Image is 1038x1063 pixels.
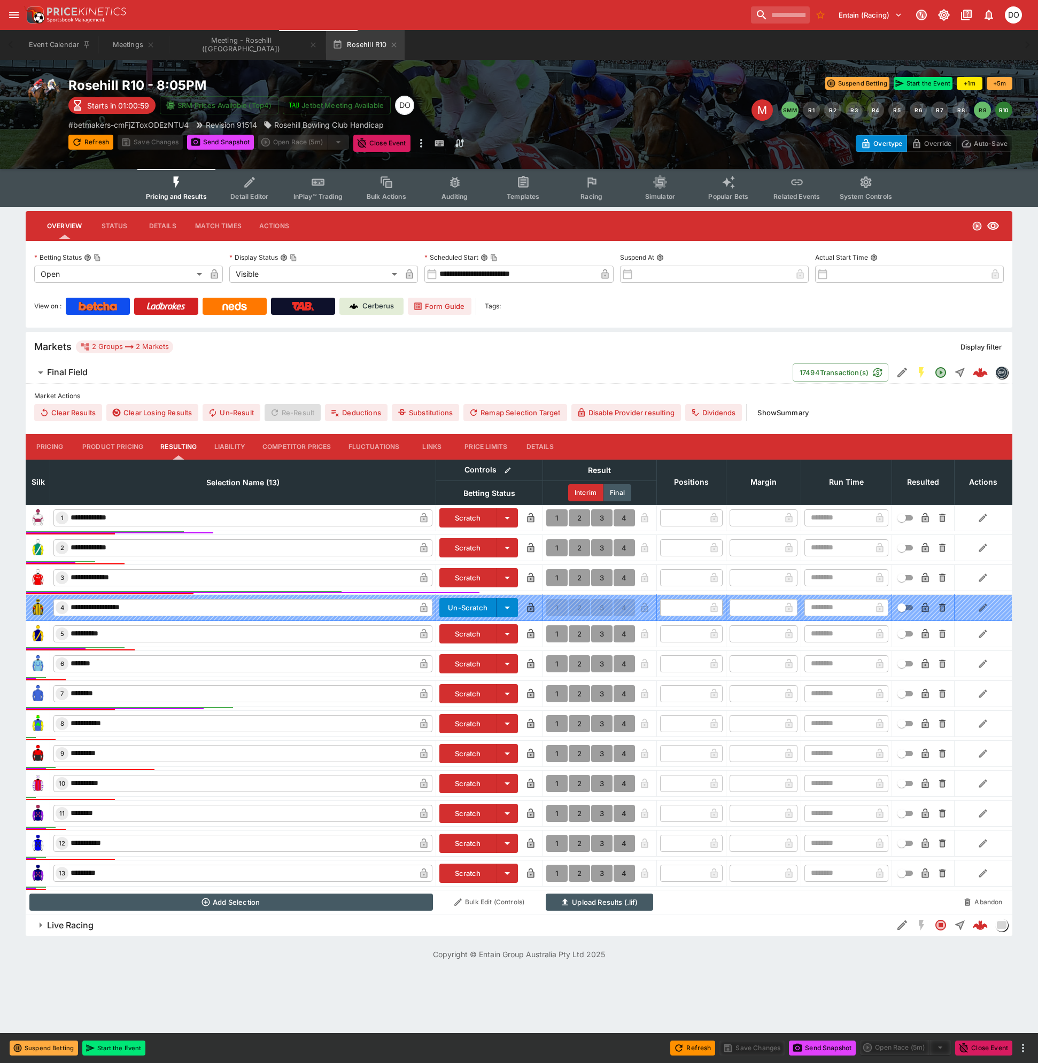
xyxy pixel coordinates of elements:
img: runner 2 [29,539,47,556]
button: Select Tenant [832,6,909,24]
div: Edit Meeting [752,99,773,121]
button: Event Calendar [22,30,97,60]
button: Notifications [979,5,998,25]
button: Pricing [26,434,74,460]
button: 2 [569,865,590,882]
button: Straight [950,915,970,935]
button: 1 [546,509,568,526]
th: Controls [436,460,543,480]
button: Scratch [439,834,497,853]
button: +1m [957,77,982,90]
button: Betting StatusCopy To Clipboard [84,254,91,261]
button: Final Field [26,362,793,383]
img: runner 8 [29,715,47,732]
button: Overtype [856,135,907,152]
button: Documentation [957,5,976,25]
label: View on : [34,298,61,315]
span: InPlay™ Trading [293,192,343,200]
button: Disable Provider resulting [571,404,681,421]
button: Start the Event [82,1041,145,1056]
img: runner 10 [29,775,47,792]
button: Send Snapshot [187,135,254,150]
button: 4 [614,685,635,702]
button: Bulk edit [501,463,515,477]
button: Suspend At [656,254,664,261]
button: R1 [803,102,820,119]
button: 4 [614,745,635,762]
span: 1 [59,514,66,522]
img: betmakers [996,367,1008,378]
button: Scratch [439,804,497,823]
p: Overtype [873,138,902,149]
button: Scratch [439,714,497,733]
button: Toggle light/dark mode [934,5,954,25]
p: Cerberus [362,301,394,312]
button: Scratch [439,538,497,557]
button: R10 [995,102,1012,119]
button: Send Snapshot [789,1041,856,1056]
button: 3 [591,539,613,556]
button: Edit Detail [893,363,912,382]
span: 4 [58,604,66,611]
button: 2 [569,715,590,732]
button: R8 [952,102,970,119]
button: SGM Disabled [912,915,931,935]
img: runner 12 [29,835,47,852]
svg: Open [972,221,982,231]
button: SMM [781,102,799,119]
button: Meeting - Rosehill (AUS) [170,30,324,60]
p: Copy To Clipboard [68,119,189,130]
button: 4 [614,625,635,642]
span: Simulator [645,192,675,200]
button: 17494Transaction(s) [793,363,888,382]
button: Closed [931,915,950,935]
button: 2 [569,509,590,526]
button: 1 [546,625,568,642]
button: 2 [569,835,590,852]
span: Bulk Actions [367,192,406,200]
p: Revision 91514 [206,119,257,130]
button: more [415,135,428,152]
button: Status [90,213,138,239]
button: R6 [910,102,927,119]
p: Rosehill Bowling Club Handicap [274,119,384,130]
button: 3 [591,805,613,822]
th: Result [543,460,656,480]
button: Competitor Prices [254,434,340,460]
button: Resulting [152,434,205,460]
button: Details [516,434,564,460]
button: 1 [546,569,568,586]
button: 4 [614,865,635,882]
button: Display filter [954,338,1008,355]
button: 3 [591,865,613,882]
button: R3 [846,102,863,119]
button: Liability [206,434,254,460]
button: 4 [614,835,635,852]
button: Connected to PK [912,5,931,25]
span: 8 [58,720,66,727]
button: Scratch [439,684,497,703]
img: Sportsbook Management [47,18,105,22]
button: Remap Selection Target [463,404,567,421]
p: Actual Start Time [815,253,868,262]
button: R2 [824,102,841,119]
div: liveracing [995,919,1008,932]
nav: pagination navigation [781,102,1012,119]
span: Selection Name (13) [195,476,291,489]
button: Un-Result [203,404,260,421]
a: Cerberus [339,298,404,315]
a: 01950c59-7e63-469f-bd48-4fe7c9d8f609 [970,362,991,383]
th: Resulted [892,460,954,505]
button: Copy To Clipboard [290,254,297,261]
button: Deductions [325,404,388,421]
h5: Markets [34,340,72,353]
a: Form Guide [408,298,471,315]
div: Open [34,266,206,283]
p: Betting Status [34,253,82,262]
p: Override [924,138,951,149]
button: 4 [614,715,635,732]
button: 3 [591,775,613,792]
a: 99aba35e-9582-4f3c-b76a-0d642182a244 [970,914,991,936]
button: Scratch [439,864,497,883]
svg: Closed [934,919,947,932]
